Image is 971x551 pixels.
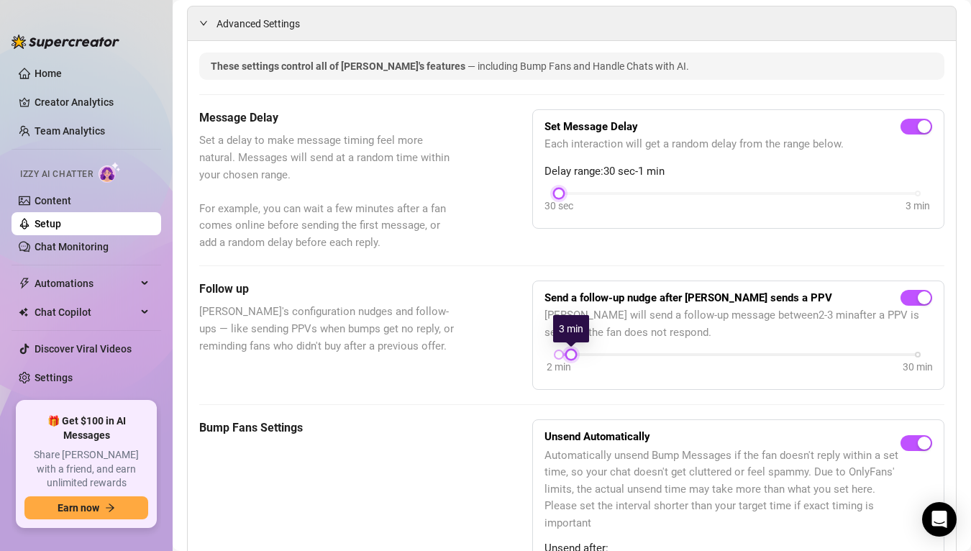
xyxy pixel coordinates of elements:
h5: Message Delay [199,109,460,127]
span: Each interaction will get a random delay from the range below. [544,136,932,153]
div: 30 sec [544,198,573,214]
img: AI Chatter [99,162,121,183]
span: These settings control all of [PERSON_NAME]'s features [211,60,468,72]
div: 30 min [903,359,933,375]
a: Team Analytics [35,125,105,137]
a: Creator Analytics [35,91,150,114]
span: Izzy AI Chatter [20,168,93,181]
span: Delay range: 30 sec - 1 min [544,165,665,178]
h5: Follow up [199,281,460,298]
span: [PERSON_NAME] will send a follow-up message between 2 - 3 min after a PPV is sent and the fan doe... [544,309,919,339]
span: Share [PERSON_NAME] with a friend, and earn unlimited rewards [24,448,148,491]
span: expanded [199,19,208,27]
span: [PERSON_NAME]'s configuration nudges and follow-ups — like sending PPVs when bumps get no reply, ... [199,304,460,355]
span: — including Bump Fans and Handle Chats with AI. [468,60,689,72]
a: Discover Viral Videos [35,343,132,355]
span: Automations [35,272,137,295]
strong: Send a follow-up nudge after [PERSON_NAME] sends a PPV [544,291,832,304]
div: 2 min [547,359,571,375]
a: Setup [35,218,61,229]
span: arrow-right [105,503,115,513]
button: Earn nowarrow-right [24,496,148,519]
span: Chat Copilot [35,301,137,324]
a: Home [35,68,62,79]
span: thunderbolt [19,278,30,289]
a: Chat Monitoring [35,241,109,252]
strong: Unsend Automatically [544,430,650,443]
div: 3 min [553,315,589,342]
span: 🎁 Get $100 in AI Messages [24,414,148,442]
h5: Bump Fans Settings [199,419,460,437]
span: Earn now [58,502,99,514]
a: Settings [35,372,73,383]
a: Content [35,195,71,206]
div: Open Intercom Messenger [922,502,957,537]
span: Automatically unsend Bump Messages if the fan doesn't reply within a set time, so your chat doesn... [544,447,901,532]
div: expanded [199,15,216,31]
img: Chat Copilot [19,307,28,317]
span: Set a delay to make message timing feel more natural. Messages will send at a random time within ... [199,132,460,251]
strong: Set Message Delay [544,120,638,133]
span: Advanced Settings [216,16,300,32]
div: 3 min [906,198,930,214]
img: logo-BBDzfeDw.svg [12,35,119,49]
